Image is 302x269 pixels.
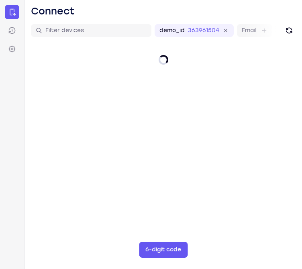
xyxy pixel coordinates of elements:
h1: Connect [31,5,75,18]
label: Email [242,26,256,35]
label: demo_id [159,26,185,35]
button: 6-digit code [139,242,188,258]
a: Connect [5,5,19,19]
a: Settings [5,42,19,56]
input: Filter devices... [45,26,147,35]
a: Sessions [5,23,19,38]
button: Refresh [283,24,296,37]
